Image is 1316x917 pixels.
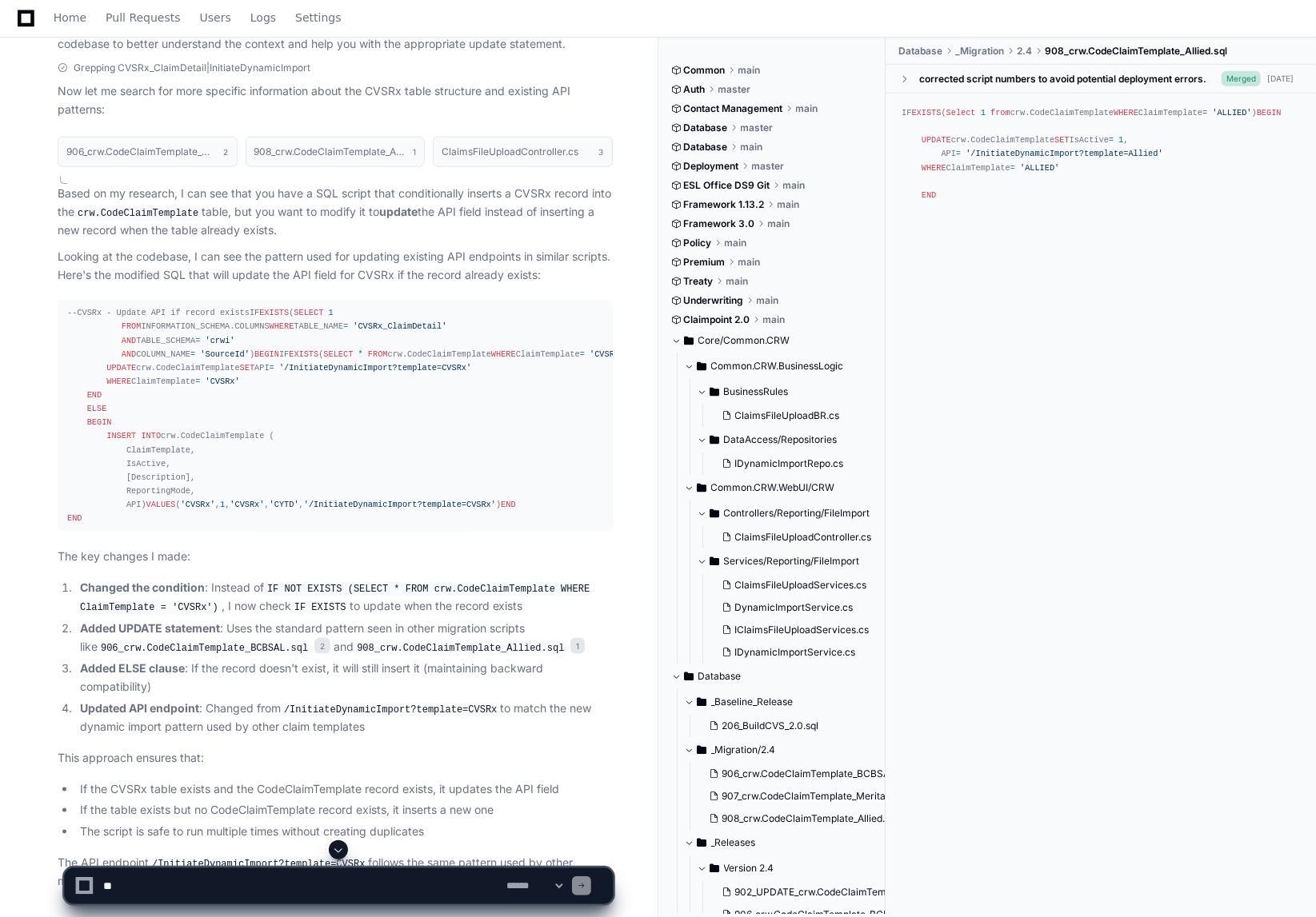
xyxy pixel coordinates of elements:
[75,823,613,841] li: The script is safe to run multiple times without creating duplicates
[757,294,779,307] span: main
[181,500,215,509] span: 'CVSRx'
[75,620,613,656] li: : Uses the standard pattern seen in other migration scripts like and
[697,357,706,376] svg: Directory
[684,83,706,96] span: Auth
[716,453,872,475] button: IDynamicImportRepo.cs
[955,45,1004,58] span: _Migration
[697,548,882,574] button: Services/Reporting/FileImport
[703,785,890,807] button: 907_crw.CodeClaimTemplate_Meritain.sql
[1257,108,1282,118] span: BEGIN
[590,349,624,359] span: 'CVSRx'
[433,137,613,167] button: ClaimsFileUploadController.cs3
[75,801,613,819] li: If the table exists but no CodeClaimTemplate record exists, it inserts a new one
[735,457,844,470] span: IDynamicImportRepo.cs
[684,179,770,192] span: ESL Office DS9 Git
[58,82,613,119] p: Now let me search for more specific information about the CVSRx table structure and existing API ...
[697,833,706,852] svg: Directory
[224,146,229,158] span: 2
[122,321,142,331] span: FROM
[703,807,890,830] button: 908_crw.CodeClaimTemplate_Allied.sql
[220,500,225,509] span: 1
[716,574,872,596] button: ClaimsFileUploadServices.cs
[698,334,790,347] span: Core/Common.CRW
[329,308,334,317] span: 1
[990,108,1010,118] span: from
[684,689,887,715] button: _Baseline_Release
[1045,45,1227,58] span: 908_crw.CodeClaimTemplate_Allied.sql
[1118,135,1123,145] span: 1
[80,661,185,675] strong: Added ELSE clause
[291,600,350,615] code: IF EXISTS
[75,660,613,696] li: : If the record doesn't exist, it will still insert it (maintaining backward compatibility)
[87,417,112,427] span: BEGIN
[697,478,706,497] svg: Directory
[697,500,882,526] button: Controllers/Reporting/FileImport
[684,294,744,307] span: Underwriting
[1020,163,1059,173] span: 'ALLIED'
[703,715,878,737] button: 206_BuildCVS_2.0.sql
[74,206,202,221] code: crw.CodeClaimTemplate
[738,64,761,77] span: main
[684,331,694,350] svg: Directory
[599,146,604,158] span: 3
[270,363,274,373] span: =
[368,349,388,359] span: FROM
[289,349,318,359] span: EXISTS
[778,198,800,211] span: main
[106,377,131,386] span: WHERE
[259,308,289,317] span: EXISTS
[898,45,942,58] span: Database
[230,500,264,509] span: 'CVSRx'
[722,812,898,825] span: 908_crw.CodeClaimTemplate_Allied.sql
[722,767,911,780] span: 906_crw.CodeClaimTemplate_BCBSAL.sql
[684,160,739,173] span: Deployment
[710,504,719,523] svg: Directory
[735,579,867,592] span: ClaimsFileUploadServices.cs
[270,500,299,509] span: 'CYTD'
[671,328,874,353] button: Core/Common.CRW
[738,256,761,269] span: main
[106,363,136,373] span: UPDATE
[58,185,613,240] p: Based on my research, I can see that you have a SQL script that conditionally inserts a CVSRx rec...
[726,275,749,288] span: main
[270,321,294,331] span: WHERE
[724,433,838,446] span: DataAccess/Repositories
[684,313,750,326] span: Claimpoint 2.0
[981,108,986,118] span: 1
[67,306,603,525] div: IF ( INFORMATION_SCHEMA.COLUMNS TABLE_NAME TABLE_SCHEMA COLUMN_NAME ) IF ( crw.CodeClaimTemplate ...
[1054,135,1069,145] span: SET
[295,13,341,22] span: Settings
[684,275,714,288] span: Treaty
[684,237,712,249] span: Policy
[353,321,446,331] span: 'CVSRx_ClaimDetail'
[698,670,742,683] span: Database
[697,427,882,453] button: DataAccess/Repositories
[122,349,136,359] span: AND
[75,700,613,736] li: : Changed from to match the new dynamic import pattern used by other claim templates
[741,122,774,134] span: master
[684,64,726,77] span: Common
[343,321,348,331] span: =
[1017,45,1032,58] span: 2.4
[281,703,500,717] code: /InitiateDynamicImport?template=CVSRx
[716,596,872,619] button: DynamicImportService.cs
[1109,135,1114,145] span: =
[710,552,719,571] svg: Directory
[501,500,515,509] span: END
[711,744,776,756] span: _Migration/2.4
[195,377,200,386] span: =
[684,102,783,115] span: Contact Management
[80,580,205,594] strong: Changed the condition
[413,146,416,158] span: 1
[684,830,887,855] button: _Releases
[684,737,887,763] button: _Migration/2.4
[735,601,854,614] span: DynamicImportService.cs
[946,108,976,118] span: Select
[716,619,872,641] button: IClaimsFileUploadServices.cs
[75,579,613,616] li: : Instead of , I now check to update when the record exists
[741,141,763,153] span: main
[783,179,806,192] span: main
[491,349,516,359] span: WHERE
[684,217,755,230] span: Framework 3.0
[966,149,1162,158] span: '/InitiateDynamicImport?template=Allied'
